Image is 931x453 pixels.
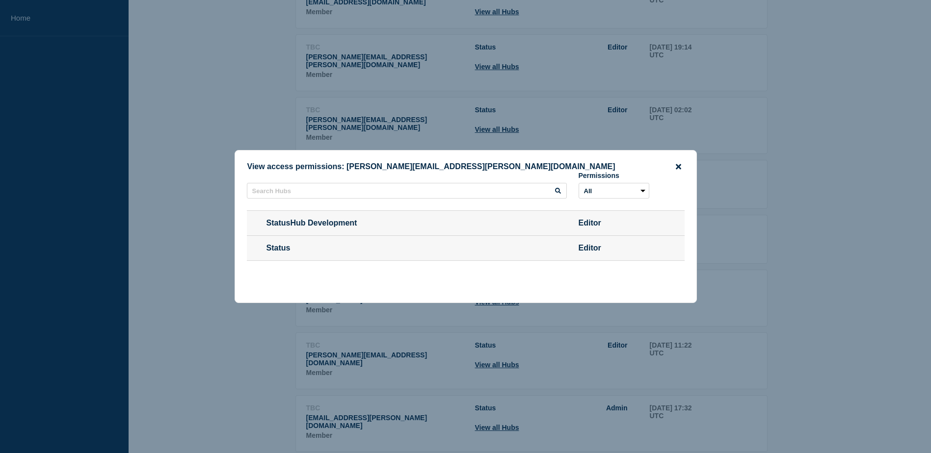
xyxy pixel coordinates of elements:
[579,219,649,227] span: Editor
[247,219,567,227] span: StatusHub Development
[579,244,649,252] span: Editor
[247,183,567,199] input: Search Hubs
[247,244,567,252] span: Status
[673,162,684,172] button: close button
[579,172,649,179] div: Permissions
[235,162,696,172] div: View access permissions: [PERSON_NAME][EMAIL_ADDRESS][PERSON_NAME][DOMAIN_NAME]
